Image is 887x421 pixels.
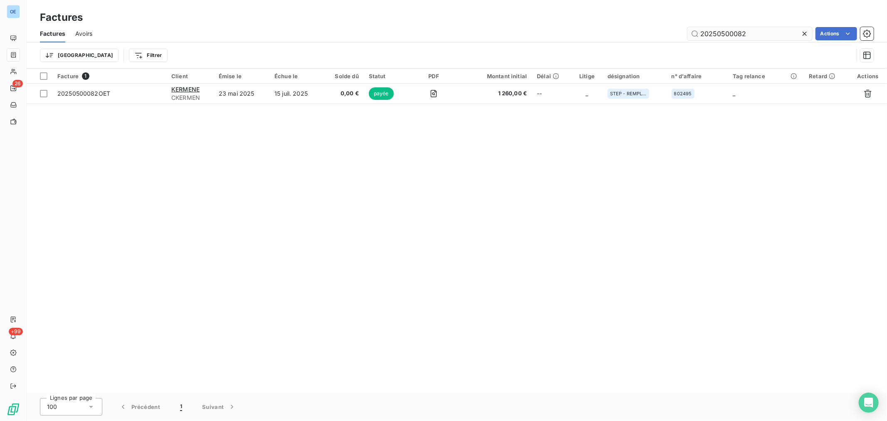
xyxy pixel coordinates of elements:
span: Facture [57,73,79,79]
div: n° d'affaire [672,73,723,79]
div: Statut [369,73,404,79]
button: Actions [815,27,857,40]
div: OE [7,5,20,18]
span: Avoirs [75,30,92,38]
div: Délai [537,73,566,79]
span: Factures [40,30,65,38]
div: PDF [414,73,454,79]
button: Suivant [192,398,246,416]
span: KERMENE [171,86,200,93]
span: 100 [47,403,57,411]
span: _ [733,90,735,97]
span: +99 [9,328,23,335]
div: Montant initial [464,73,527,79]
div: Émise le [219,73,264,79]
span: 1 [82,72,89,80]
span: CKERMEN [171,94,209,102]
div: Retard [809,73,844,79]
input: Rechercher [687,27,812,40]
div: Solde dû [327,73,358,79]
h3: Factures [40,10,83,25]
button: [GEOGRAPHIC_DATA] [40,49,119,62]
span: 20250500082OET [57,90,110,97]
button: Précédent [109,398,170,416]
span: STEP - REMPLACEMENT PORTE FUSIBLE PAR DISJONCTEUR [610,91,647,96]
img: Logo LeanPay [7,403,20,416]
span: 1 260,00 € [464,89,527,98]
span: 802495 [674,91,692,96]
div: Actions [854,73,882,79]
span: 1 [180,403,182,411]
td: 23 mai 2025 [214,84,269,104]
div: Échue le [274,73,317,79]
button: Filtrer [129,49,167,62]
div: Client [171,73,209,79]
div: Open Intercom Messenger [859,393,879,413]
a: 26 [7,82,20,95]
span: 0,00 € [327,89,358,98]
span: payée [369,87,394,100]
div: Litige [576,73,598,79]
span: _ [586,90,588,97]
td: -- [532,84,571,104]
td: 15 juil. 2025 [269,84,322,104]
div: Tag relance [733,73,799,79]
button: 1 [170,398,192,416]
span: 26 [12,80,23,87]
div: désignation [608,73,662,79]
